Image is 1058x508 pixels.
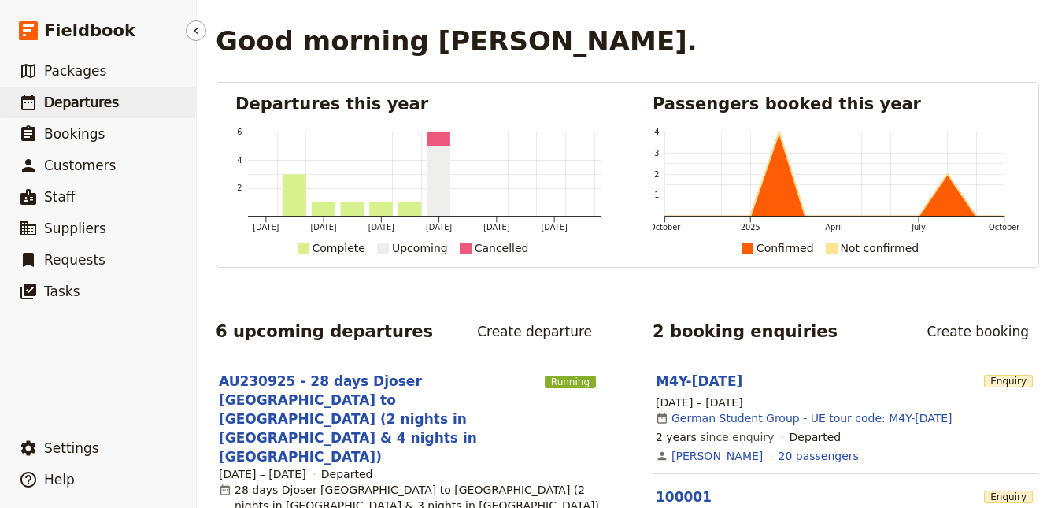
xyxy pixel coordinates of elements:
[219,372,538,466] a: AU230925 - 28 days Djoser [GEOGRAPHIC_DATA] to [GEOGRAPHIC_DATA] (2 nights in [GEOGRAPHIC_DATA] &...
[237,156,242,165] tspan: 4
[253,223,279,232] tspan: [DATE]
[219,466,306,482] span: [DATE] – [DATE]
[44,252,105,268] span: Requests
[990,223,1021,232] tspan: October
[653,320,838,343] h2: 2 booking enquiries
[656,489,712,505] a: 100001
[235,92,602,116] h2: Departures this year
[654,149,659,158] tspan: 3
[484,223,510,232] tspan: [DATE]
[216,320,433,343] h2: 6 upcoming departures
[757,239,814,258] div: Confirmed
[44,95,119,110] span: Departures
[656,395,743,410] span: [DATE] – [DATE]
[313,239,365,258] div: Complete
[44,63,106,79] span: Packages
[311,223,337,232] tspan: [DATE]
[649,223,681,232] tspan: October
[826,223,844,232] tspan: April
[790,429,842,445] div: Departed
[984,375,1033,387] span: Enquiry
[653,92,1019,116] h2: Passengers booked this year
[44,221,106,236] span: Suppliers
[475,239,529,258] div: Cancelled
[44,189,76,205] span: Staff
[44,158,116,173] span: Customers
[916,318,1039,345] a: Create booking
[44,472,75,488] span: Help
[392,239,448,258] div: Upcoming
[656,373,742,389] a: M4Y-[DATE]
[779,448,859,464] a: View the passengers for this booking
[44,19,135,43] span: Fieldbook
[216,25,697,57] h1: Good morning [PERSON_NAME].
[671,410,953,426] a: German Student Group - UE tour code: M4Y-[DATE]
[654,128,659,136] tspan: 4
[237,184,242,193] tspan: 2
[368,223,394,232] tspan: [DATE]
[542,223,568,232] tspan: [DATE]
[654,191,659,199] tspan: 1
[654,170,659,179] tspan: 2
[545,376,596,388] span: Running
[427,223,453,232] tspan: [DATE]
[186,20,206,41] button: Hide menu
[741,223,760,232] tspan: 2025
[321,466,373,482] div: Departed
[237,128,242,136] tspan: 6
[912,223,927,232] tspan: July
[44,284,80,299] span: Tasks
[44,126,105,142] span: Bookings
[671,448,763,464] a: [PERSON_NAME]
[841,239,919,258] div: Not confirmed
[467,318,602,345] a: Create departure
[44,440,99,456] span: Settings
[656,431,697,443] span: 2 years
[984,491,1033,503] span: Enquiry
[656,429,774,445] span: since enquiry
